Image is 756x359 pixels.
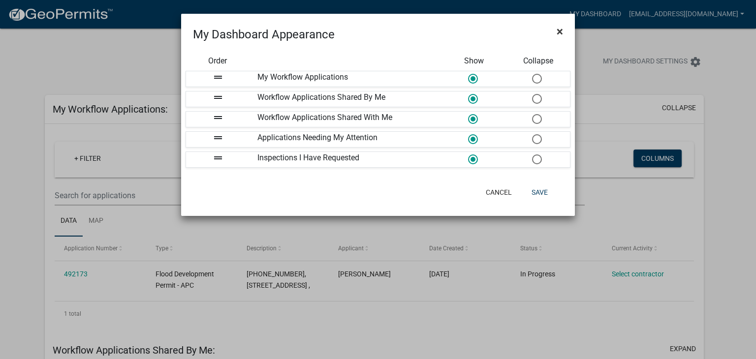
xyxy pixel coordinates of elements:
[250,71,442,87] div: My Workflow Applications
[212,152,224,164] i: drag_handle
[212,132,224,144] i: drag_handle
[506,55,570,67] div: Collapse
[250,132,442,147] div: Applications Needing My Attention
[250,112,442,127] div: Workflow Applications Shared With Me
[212,71,224,83] i: drag_handle
[212,112,224,123] i: drag_handle
[557,25,563,38] span: ×
[524,183,556,201] button: Save
[212,91,224,103] i: drag_handle
[193,26,335,43] h4: My Dashboard Appearance
[478,183,520,201] button: Cancel
[186,55,250,67] div: Order
[549,18,571,45] button: Close
[442,55,506,67] div: Show
[250,91,442,107] div: Workflow Applications Shared By Me
[250,152,442,167] div: Inspections I Have Requested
